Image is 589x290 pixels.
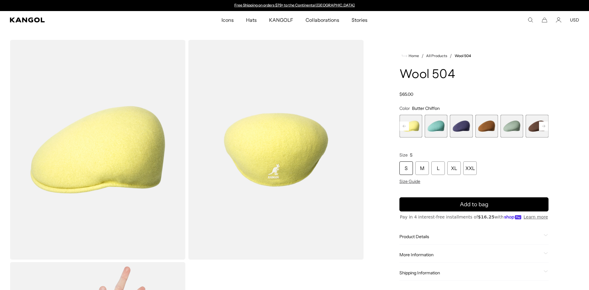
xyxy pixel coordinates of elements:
[399,270,541,276] span: Shipping Information
[231,3,358,8] div: Announcement
[399,115,422,137] label: Butter Chiffon
[450,115,473,137] label: Hazy Indigo
[475,115,498,137] label: Rustic Caramel
[526,115,549,137] div: 8 of 21
[345,11,374,29] a: Stories
[399,161,413,175] div: S
[246,11,257,29] span: Hats
[234,3,355,7] a: Free Shipping on orders $79+ to the Continental [GEOGRAPHIC_DATA]
[399,91,413,97] span: $65.00
[399,68,549,82] h1: Wool 504
[500,115,523,137] div: 7 of 21
[188,40,364,260] img: color-butter-chiffon
[402,53,419,59] a: Home
[500,115,523,137] label: Sage Green
[447,52,452,60] li: /
[269,11,293,29] span: KANGOLF
[10,40,186,260] img: color-butter-chiffon
[399,115,422,137] div: 3 of 21
[399,179,420,184] span: Size Guide
[463,161,477,175] div: XXL
[231,3,358,8] div: 1 of 2
[425,115,447,137] label: Aquatic
[399,106,410,111] span: Color
[231,3,358,8] slideshow-component: Announcement bar
[412,106,440,111] span: Butter Chiffon
[528,17,533,23] summary: Search here
[447,161,461,175] div: XL
[426,54,447,58] a: All Products
[455,54,471,58] a: Wool 504
[425,115,447,137] div: 4 of 21
[526,115,549,137] label: Tobacco
[460,200,488,209] span: Add to bag
[410,152,413,158] span: S
[215,11,240,29] a: Icons
[399,252,541,257] span: More Information
[399,234,541,239] span: Product Details
[450,115,473,137] div: 5 of 21
[542,17,547,23] button: Cart
[399,152,408,158] span: Size
[399,52,549,60] nav: breadcrumbs
[475,115,498,137] div: 6 of 21
[415,161,429,175] div: M
[407,54,419,58] span: Home
[570,17,579,23] button: USD
[221,11,234,29] span: Icons
[263,11,299,29] a: KANGOLF
[10,17,147,22] a: Kangol
[419,52,424,60] li: /
[306,11,339,29] span: Collaborations
[240,11,263,29] a: Hats
[352,11,368,29] span: Stories
[556,17,561,23] a: Account
[431,161,445,175] div: L
[399,197,549,211] button: Add to bag
[299,11,345,29] a: Collaborations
